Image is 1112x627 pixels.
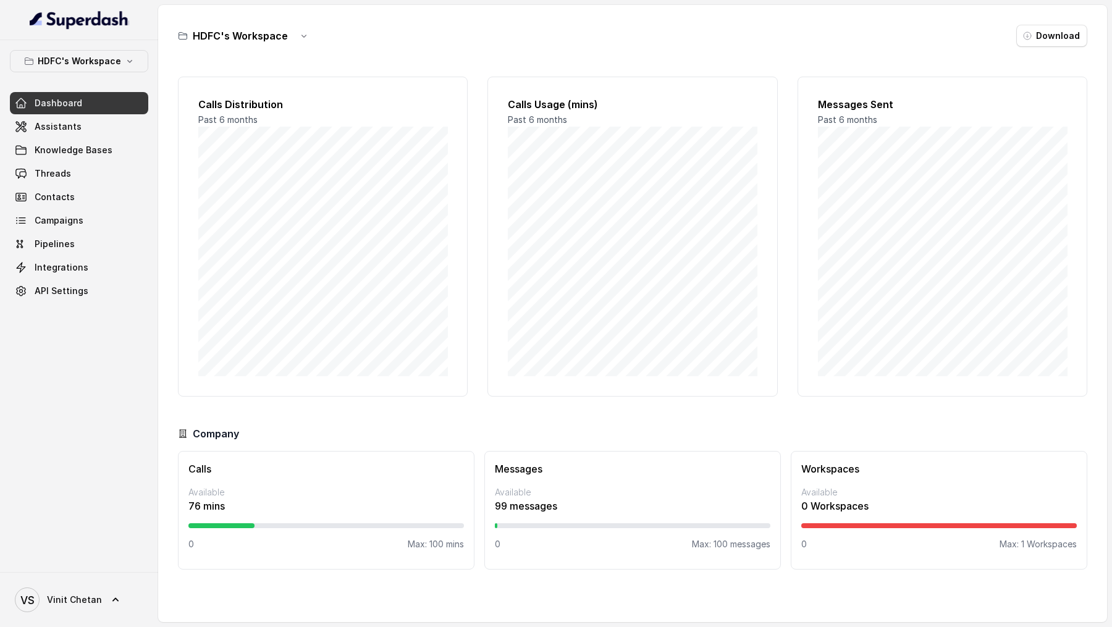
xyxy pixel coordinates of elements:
[1000,538,1077,550] p: Max: 1 Workspaces
[10,233,148,255] a: Pipelines
[801,461,1077,476] h3: Workspaces
[495,461,770,476] h3: Messages
[35,214,83,227] span: Campaigns
[35,285,88,297] span: API Settings
[10,209,148,232] a: Campaigns
[818,114,877,125] span: Past 6 months
[20,594,35,607] text: VS
[10,186,148,208] a: Contacts
[35,120,82,133] span: Assistants
[38,54,121,69] p: HDFC's Workspace
[10,280,148,302] a: API Settings
[188,486,464,499] p: Available
[10,92,148,114] a: Dashboard
[508,97,757,112] h2: Calls Usage (mins)
[35,191,75,203] span: Contacts
[188,499,464,513] p: 76 mins
[508,114,567,125] span: Past 6 months
[10,116,148,138] a: Assistants
[408,538,464,550] p: Max: 100 mins
[198,114,258,125] span: Past 6 months
[35,97,82,109] span: Dashboard
[198,97,447,112] h2: Calls Distribution
[193,28,288,43] h3: HDFC's Workspace
[35,167,71,180] span: Threads
[10,50,148,72] button: HDFC's Workspace
[35,261,88,274] span: Integrations
[692,538,770,550] p: Max: 100 messages
[495,538,500,550] p: 0
[818,97,1067,112] h2: Messages Sent
[188,461,464,476] h3: Calls
[10,162,148,185] a: Threads
[495,499,770,513] p: 99 messages
[801,499,1077,513] p: 0 Workspaces
[495,486,770,499] p: Available
[801,486,1077,499] p: Available
[193,426,239,441] h3: Company
[10,139,148,161] a: Knowledge Bases
[30,10,129,30] img: light.svg
[1016,25,1087,47] button: Download
[10,256,148,279] a: Integrations
[188,538,194,550] p: 0
[35,144,112,156] span: Knowledge Bases
[10,583,148,617] a: Vinit Chetan
[801,538,807,550] p: 0
[35,238,75,250] span: Pipelines
[47,594,102,606] span: Vinit Chetan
